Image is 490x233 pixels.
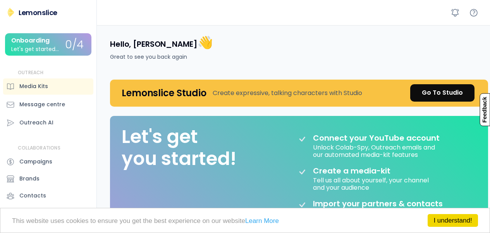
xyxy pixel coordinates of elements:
h4: Lemonslice Studio [122,87,206,99]
div: Contacts [19,192,46,200]
div: OUTREACH [18,70,44,76]
div: Create expressive, talking characters with Studio [213,88,362,98]
a: Learn More [245,217,279,224]
div: Message centre [19,100,65,109]
div: Import your partners & contacts [313,199,443,208]
h4: Hello, [PERSON_NAME] [110,34,213,51]
div: Tell us all about yourself, your channel and your audience [313,175,430,191]
div: Let's get started... [11,46,59,52]
div: Unlock Colab-Spy, Outreach emails and our automated media-kit features [313,143,437,158]
div: Media Kits [19,82,48,90]
div: Let's get you started! [122,126,236,170]
div: COLLABORATIONS [18,145,60,151]
div: Campaigns [19,158,52,166]
div: Create a media-kit [313,166,410,175]
a: Go To Studio [410,84,475,102]
div: Great to see you back again [110,53,187,61]
font: 👋 [198,34,213,51]
a: I understand! [428,214,478,227]
div: Onboarding [11,37,50,44]
div: Connect your YouTube account [313,133,440,143]
div: Brands [19,175,40,183]
p: This website uses cookies to ensure you get the best experience on our website [12,218,478,224]
div: Go To Studio [422,88,463,97]
div: Lemonslice [19,8,57,17]
div: 0/4 [65,39,84,51]
div: Outreach AI [19,119,53,127]
img: Lemonslice [6,8,15,17]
